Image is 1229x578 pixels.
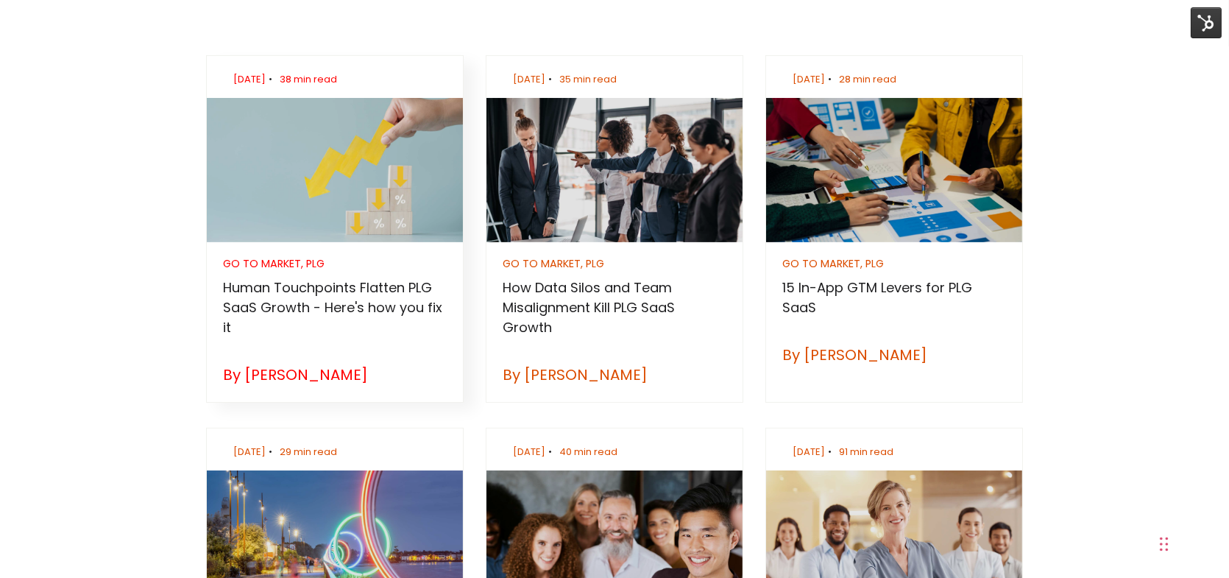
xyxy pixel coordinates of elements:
a: [DATE]• 38 min read GO TO MARKET, PLG Human Touchpoints Flatten PLG SaaS Growth - Here's how you ... [207,56,463,402]
div: GO TO MARKET, PLG [503,258,726,269]
div: By [PERSON_NAME] [224,364,447,386]
span: [DATE] [233,72,266,86]
div: GO TO MARKET, PLG [783,258,1006,269]
span: • [825,445,835,459]
div: v 4.0.25 [41,24,72,35]
div: GO TO MARKET, PLG [224,258,447,269]
span: 35 min read [559,72,617,86]
span: • [266,445,276,459]
span: • [545,72,556,86]
div: By [PERSON_NAME] [783,344,1006,366]
span: [DATE] [513,445,545,459]
span: 40 min read [559,445,617,459]
img: logo_orange.svg [24,24,35,35]
span: 38 min read [280,72,337,86]
span: [DATE] [793,72,825,86]
span: 29 min read [280,445,337,459]
div: Keywords by Traffic [163,87,248,96]
h3: How Data Silos and Team Misalignment Kill PLG SaaS Growth [503,278,726,337]
a: [DATE]• 35 min read GO TO MARKET, PLG How Data Silos and Team Misalignment Kill PLG SaaS Growth B... [486,56,743,402]
div: Domain: [DOMAIN_NAME] [38,38,162,50]
iframe: Chat Widget [900,395,1229,578]
span: 28 min read [839,72,896,86]
span: [DATE] [793,445,825,459]
span: • [266,72,276,86]
img: website_grey.svg [24,38,35,50]
div: Domain Overview [56,87,132,96]
img: tab_keywords_by_traffic_grey.svg [146,85,158,97]
img: tab_domain_overview_orange.svg [40,85,52,97]
span: • [545,445,556,459]
h3: 15 In-App GTM Levers for PLG SaaS [783,278,1006,317]
h3: Human Touchpoints Flatten PLG SaaS Growth - Here's how you fix it [224,278,447,337]
span: • [825,72,835,86]
a: [DATE]• 28 min read GO TO MARKET, PLG 15 In-App GTM Levers for PLG SaaS By [PERSON_NAME] [766,56,1022,382]
span: [DATE] [233,445,266,459]
div: Drag [1160,522,1169,566]
span: [DATE] [513,72,545,86]
span: 91 min read [839,445,893,459]
div: By [PERSON_NAME] [503,364,726,386]
img: HubSpot Tools Menu Toggle [1191,7,1222,38]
